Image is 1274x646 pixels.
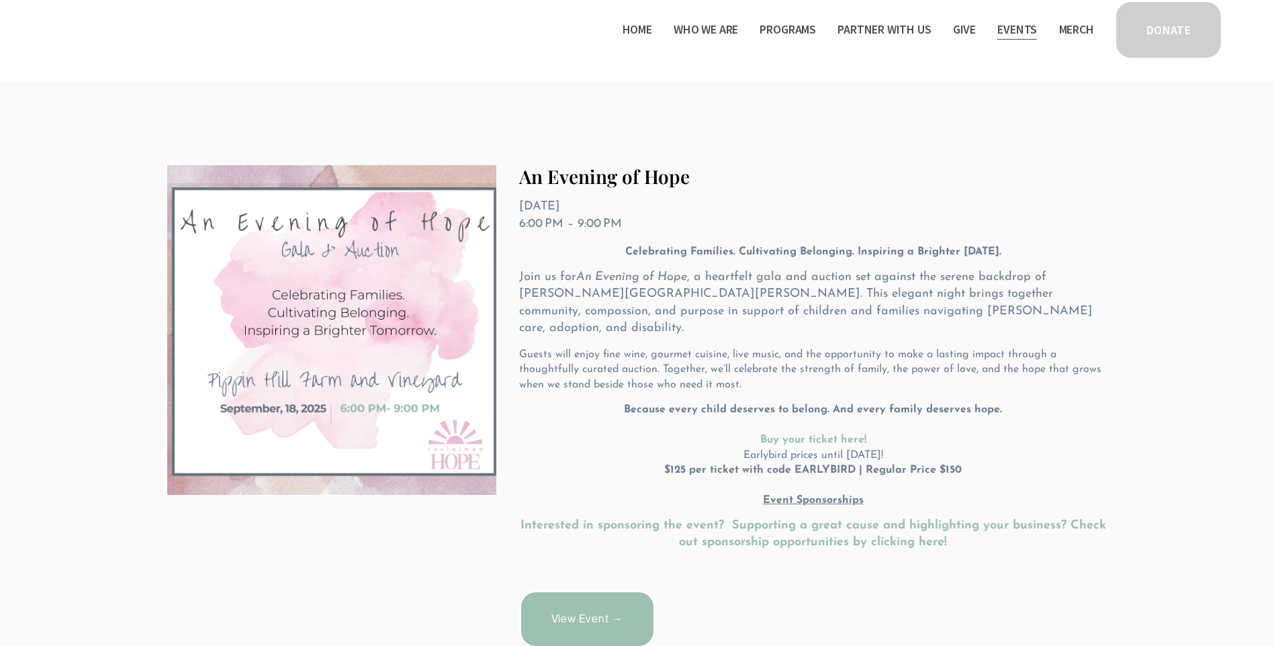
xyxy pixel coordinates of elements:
em: An Evening of Hope [576,271,687,283]
a: Give [953,19,976,40]
time: [DATE] [519,201,560,213]
span: Who We Are [674,20,738,40]
img: An Evening of Hope [167,165,496,495]
strong: Because every child deserves to belong. And every family deserves hope. [624,404,1002,415]
p: Guests will enjoy fine wine, gourmet cuisine, live music, and the opportunity to make a lasting i... [519,347,1107,392]
a: folder dropdown [760,19,816,40]
a: Events [997,19,1037,40]
a: Interested in sponsoring the event? Supporting a great cause and highlighting your business? Chec... [520,520,1110,549]
time: 9:00 PM [578,218,622,230]
a: folder dropdown [837,19,931,40]
a: An Evening of Hope [519,164,690,189]
p: Join us for , a heartfelt gala and auction set against the serene backdrop of [PERSON_NAME][GEOGR... [519,269,1107,337]
a: Merch [1059,19,1094,40]
u: Event Sponsorships [763,495,864,506]
strong: Celebrating Families. Cultivating Belonging. Inspiring a Brighter [DATE]. [625,246,1001,257]
span: Programs [760,20,816,40]
a: folder dropdown [674,19,738,40]
a: Home [623,19,652,40]
strong: $125 per ticket with code EARLYBIRD | Regular Price $150 [664,465,962,475]
p: Earlybird prices until [DATE]! [519,402,1107,508]
span: Partner With Us [837,20,931,40]
a: Buy your ticket here! [760,434,866,445]
time: 6:00 PM [519,218,563,230]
